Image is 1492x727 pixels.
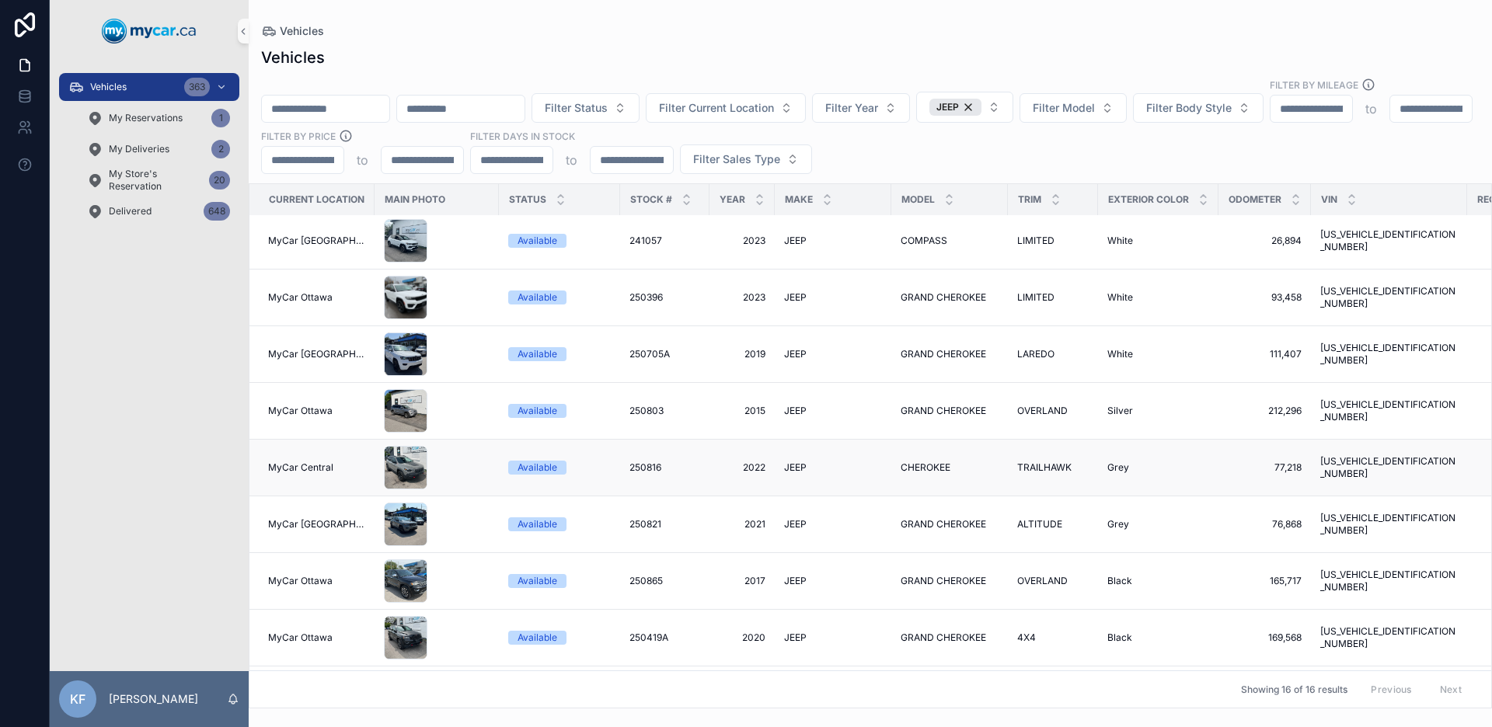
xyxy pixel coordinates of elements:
div: Available [518,574,557,588]
a: Delivered648 [78,197,239,225]
span: GRAND CHEROKEE [901,518,986,530]
span: White [1107,348,1133,360]
a: LIMITED [1017,291,1089,304]
a: 93,458 [1228,291,1302,304]
a: JEEP [784,291,882,304]
div: 648 [204,202,230,221]
span: 2019 [719,348,765,360]
a: White [1107,291,1209,304]
span: My Store's Reservation [109,168,203,193]
span: My Reservations [109,112,183,124]
a: GRAND CHEROKEE [901,575,999,587]
a: GRAND CHEROKEE [901,405,999,417]
span: 250803 [629,405,664,417]
div: Available [518,404,557,418]
a: 169,568 [1228,631,1302,644]
span: MyCar Central [268,461,333,474]
a: OVERLAND [1017,575,1089,587]
span: JEEP [784,575,807,587]
a: MyCar Ottawa [268,631,365,644]
a: Silver [1107,405,1209,417]
span: MyCar Ottawa [268,291,333,304]
button: Select Button [680,144,812,174]
span: 2017 [719,575,765,587]
a: GRAND CHEROKEE [901,291,999,304]
a: COMPASS [901,235,999,247]
a: LAREDO [1017,348,1089,360]
a: 250396 [629,291,700,304]
span: JEEP [784,405,807,417]
span: Model [901,193,935,206]
span: [US_VEHICLE_IDENTIFICATION_NUMBER] [1320,455,1458,480]
span: OVERLAND [1017,405,1068,417]
a: Available [508,347,611,361]
span: Black [1107,631,1132,644]
a: My Reservations1 [78,104,239,132]
span: JEEP [784,235,807,247]
span: MyCar Ottawa [268,631,333,644]
span: COMPASS [901,235,947,247]
span: 77,218 [1228,461,1302,474]
span: JEEP [936,101,959,113]
a: 2023 [719,291,765,304]
span: 250865 [629,575,663,587]
span: 26,894 [1228,235,1302,247]
a: GRAND CHEROKEE [901,518,999,530]
div: 2 [211,140,230,158]
span: Exterior Color [1108,193,1189,206]
span: GRAND CHEROKEE [901,631,986,644]
a: 250803 [629,405,700,417]
a: 250821 [629,518,700,530]
a: MyCar [GEOGRAPHIC_DATA] [268,235,365,247]
a: 250705A [629,348,700,360]
span: Status [509,193,546,206]
a: 2015 [719,405,765,417]
img: App logo [102,19,197,43]
a: GRAND CHEROKEE [901,631,999,644]
a: JEEP [784,461,882,474]
span: Main Photo [385,193,445,206]
div: 1 [211,109,230,127]
span: 250821 [629,518,661,530]
span: ALTITUDE [1017,518,1062,530]
span: Showing 16 of 16 results [1241,684,1347,696]
a: Grey [1107,461,1209,474]
div: Available [518,631,557,645]
span: JEEP [784,348,807,360]
a: My Store's Reservation20 [78,166,239,194]
span: VIN [1321,193,1337,206]
a: Available [508,517,611,531]
span: JEEP [784,631,807,644]
button: Select Button [646,93,806,123]
a: Available [508,404,611,418]
a: [US_VEHICLE_IDENTIFICATION_NUMBER] [1320,512,1458,537]
a: [US_VEHICLE_IDENTIFICATION_NUMBER] [1320,625,1458,650]
a: 250865 [629,575,700,587]
span: Vehicles [90,81,127,93]
a: 2023 [719,235,765,247]
a: [US_VEHICLE_IDENTIFICATION_NUMBER] [1320,228,1458,253]
a: Vehicles363 [59,73,239,101]
span: GRAND CHEROKEE [901,348,986,360]
span: JEEP [784,518,807,530]
span: Delivered [109,205,152,217]
a: JEEP [784,348,882,360]
span: 250396 [629,291,663,304]
button: Select Button [916,92,1013,123]
span: 250816 [629,461,661,474]
div: scrollable content [50,62,249,245]
a: Available [508,574,611,588]
span: 2021 [719,518,765,530]
a: MyCar Ottawa [268,291,365,304]
span: Stock # [630,193,672,206]
a: JEEP [784,631,882,644]
a: Available [508,234,611,248]
span: Make [785,193,813,206]
div: Available [518,517,557,531]
span: 111,407 [1228,348,1302,360]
